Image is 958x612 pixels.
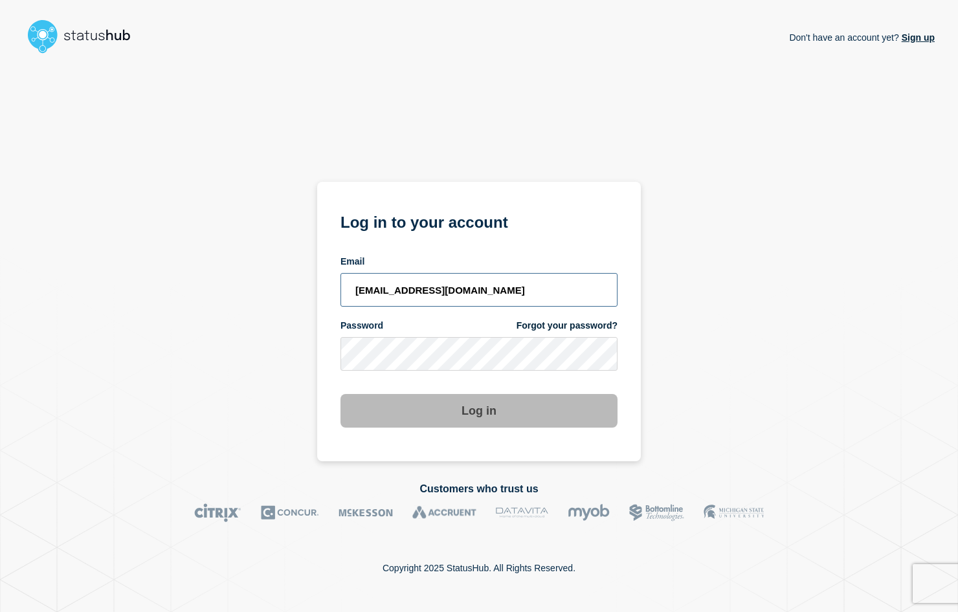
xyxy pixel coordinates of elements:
img: MSU logo [704,503,764,522]
a: Sign up [899,32,935,43]
img: myob logo [568,503,610,522]
h2: Customers who trust us [23,483,935,495]
img: Bottomline logo [629,503,684,522]
span: Password [340,320,383,332]
button: Log in [340,394,618,428]
img: DataVita logo [496,503,548,522]
input: email input [340,273,618,307]
img: Citrix logo [194,503,241,522]
h1: Log in to your account [340,209,618,233]
img: Concur logo [261,503,319,522]
input: password input [340,337,618,371]
p: Copyright 2025 StatusHub. All Rights Reserved. [383,563,575,573]
p: Don't have an account yet? [789,22,935,53]
img: McKesson logo [339,503,393,522]
img: Accruent logo [412,503,476,522]
a: Forgot your password? [517,320,618,332]
span: Email [340,256,364,268]
img: StatusHub logo [23,16,146,57]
